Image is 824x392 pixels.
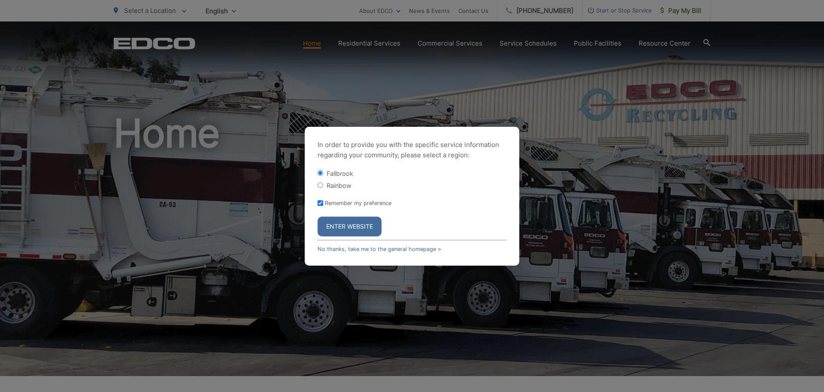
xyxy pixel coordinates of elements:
[327,170,353,177] label: Fallbrook
[327,182,351,189] label: Rainbow
[325,200,391,206] label: Remember my preference
[318,140,506,160] p: In order to provide you with the specific service information regarding your community, please se...
[318,217,382,236] button: Enter Website
[318,246,441,252] a: No thanks, take me to the general homepage >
